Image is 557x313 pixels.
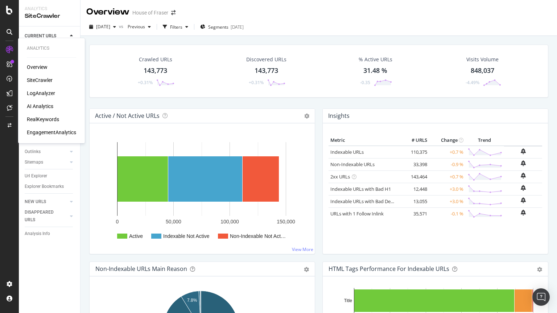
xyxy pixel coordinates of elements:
[27,63,48,71] a: Overview
[27,116,59,123] a: RealKeywords
[521,173,526,178] div: bell-plus
[255,66,278,75] div: 143,773
[249,79,264,86] div: +0.31%
[400,195,429,207] td: 13,055
[292,246,313,252] a: View More
[27,45,76,52] div: Analytics
[25,183,75,190] a: Explorer Bookmarks
[429,207,465,220] td: -0.1 %
[86,21,119,33] button: [DATE]
[138,79,153,86] div: +0.31%
[25,148,41,156] div: Outlinks
[330,149,364,155] a: Indexable URLs
[231,24,244,30] div: [DATE]
[471,66,494,75] div: 848,037
[25,230,50,238] div: Analysis Info
[25,12,74,20] div: SiteCrawler
[170,24,182,30] div: Filters
[465,135,504,146] th: Trend
[521,160,526,166] div: bell-plus
[429,135,465,146] th: Change
[197,21,247,33] button: Segments[DATE]
[359,56,392,63] div: % Active URLs
[230,233,286,239] text: Non-Indexable Not Act…
[466,79,479,86] div: -4.49%
[95,111,160,121] h4: Active / Not Active URLs
[25,209,68,224] a: DISAPPEARED URLS
[25,6,74,12] div: Analytics
[304,114,309,119] i: Options
[25,32,68,40] a: CURRENT URLS
[330,161,375,168] a: Non-Indexable URLs
[25,148,68,156] a: Outlinks
[25,209,61,224] div: DISAPPEARED URLS
[171,10,176,15] div: arrow-right-arrow-left
[95,265,187,272] div: Non-Indexable URLs Main Reason
[220,219,239,225] text: 100,000
[330,210,384,217] a: URLs with 1 Follow Inlink
[330,186,391,192] a: Indexable URLs with Bad H1
[330,198,409,205] a: Indexable URLs with Bad Description
[429,170,465,183] td: +0.7 %
[329,265,449,272] div: HTML Tags Performance for Indexable URLs
[144,66,167,75] div: 143,773
[429,195,465,207] td: +3.0 %
[400,170,429,183] td: 143,464
[25,198,68,206] a: NEW URLS
[400,183,429,195] td: 12,448
[521,197,526,203] div: bell-plus
[166,219,181,225] text: 50,000
[25,158,68,166] a: Sitemaps
[25,172,75,180] a: Url Explorer
[330,173,350,180] a: 2xx URLs
[27,129,76,136] div: EngagementAnalytics
[304,267,309,272] div: gear
[116,219,119,225] text: 0
[532,288,550,306] div: Open Intercom Messenger
[400,158,429,170] td: 33,398
[429,183,465,195] td: +3.0 %
[328,111,350,121] h4: Insights
[27,77,53,84] a: SiteCrawler
[344,298,352,303] text: Title
[363,66,387,75] div: 31.48 %
[86,6,129,18] div: Overview
[27,103,53,110] a: AI Analytics
[400,207,429,220] td: 35,571
[25,183,64,190] div: Explorer Bookmarks
[132,9,168,16] div: House of Fraser
[246,56,286,63] div: Discovered URLs
[25,32,56,40] div: CURRENT URLS
[521,210,526,215] div: bell-plus
[400,135,429,146] th: # URLS
[25,158,43,166] div: Sitemaps
[119,23,125,29] span: vs
[277,219,295,225] text: 150,000
[537,267,542,272] div: gear
[521,185,526,191] div: bell-plus
[27,90,55,97] a: LogAnalyzer
[125,24,145,30] span: Previous
[429,158,465,170] td: -0.9 %
[360,79,370,86] div: -0.35
[125,21,154,33] button: Previous
[95,135,306,248] svg: A chart.
[25,172,47,180] div: Url Explorer
[187,298,197,303] text: 7.8%
[129,233,143,239] text: Active
[25,198,46,206] div: NEW URLS
[160,21,191,33] button: Filters
[521,148,526,154] div: bell-plus
[96,24,110,30] span: 2025 Oct. 5th
[466,56,499,63] div: Visits Volume
[139,56,172,63] div: Crawled URLs
[329,135,400,146] th: Metric
[25,230,75,238] a: Analysis Info
[208,24,228,30] span: Segments
[429,146,465,158] td: +0.7 %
